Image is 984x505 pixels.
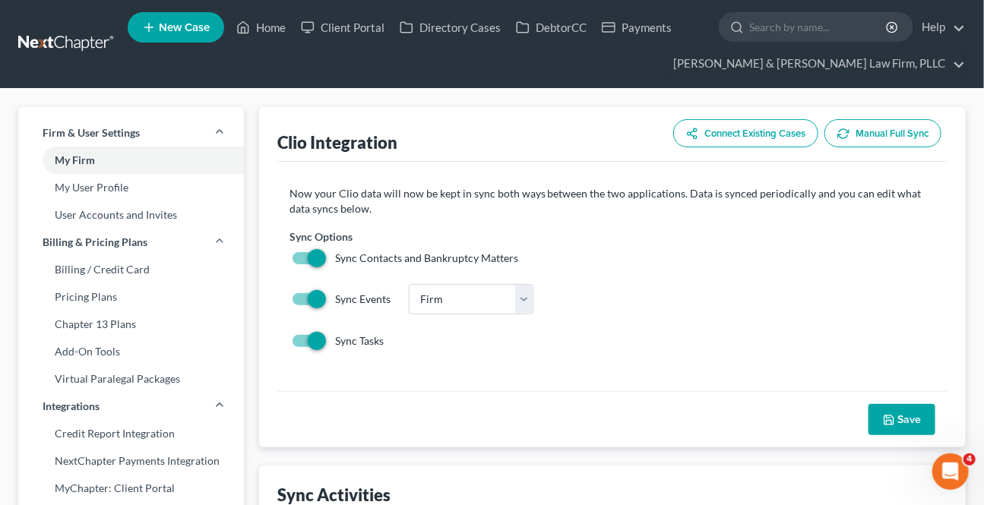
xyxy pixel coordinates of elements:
a: Firm & User Settings [18,119,244,147]
a: Virtual Paralegal Packages [18,365,244,393]
div: Clio Integration [277,131,397,153]
a: Payments [594,14,679,41]
a: Billing & Pricing Plans [18,229,244,256]
a: NextChapter Payments Integration [18,447,244,475]
a: Home [229,14,293,41]
span: Billing & Pricing Plans [43,235,147,250]
iframe: Intercom live chat [932,453,969,490]
a: DebtorCC [508,14,594,41]
a: Credit Report Integration [18,420,244,447]
a: Pricing Plans [18,283,244,311]
a: MyChapter: Client Portal [18,475,244,502]
button: Save [869,404,935,436]
span: Sync Contacts and Bankruptcy Matters [335,251,518,264]
label: Sync Options [290,229,353,245]
a: My User Profile [18,174,244,201]
a: [PERSON_NAME] & [PERSON_NAME] Law Firm, PLLC [666,50,965,77]
span: Firm & User Settings [43,125,140,140]
a: My Firm [18,147,244,174]
span: 4 [963,453,976,466]
a: Client Portal [293,14,392,41]
span: Integrations [43,399,100,414]
button: Connect Existing Cases [673,119,818,147]
a: User Accounts and Invites [18,201,244,229]
span: Sync Events [335,292,391,305]
a: Directory Cases [392,14,508,41]
a: Integrations [18,393,244,420]
p: Now your Clio data will now be kept in sync both ways between the two applications. Data is synce... [290,186,935,216]
span: Sync Tasks [335,334,384,347]
a: Add-On Tools [18,338,244,365]
a: Chapter 13 Plans [18,311,244,338]
button: Manual Full Sync [824,119,941,147]
span: New Case [159,22,210,33]
input: Search by name... [749,13,888,41]
a: Billing / Credit Card [18,256,244,283]
a: Help [914,14,965,41]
